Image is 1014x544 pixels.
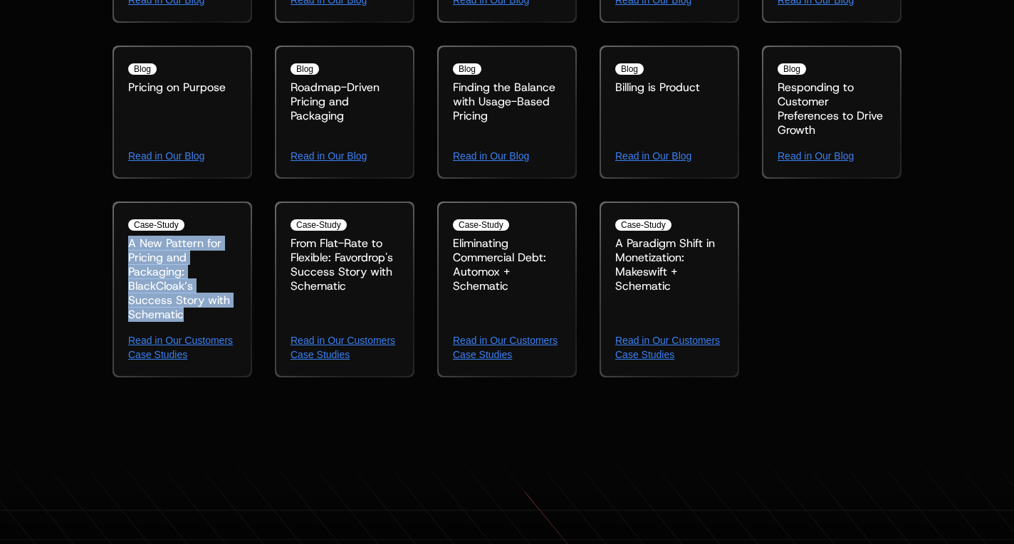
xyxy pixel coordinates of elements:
a: Read in Our Customers Case Studies [291,333,399,362]
a: Read in Our Blog [453,149,561,163]
div: A New Pattern for Pricing and Packaging: BlackCloak’s Success Story with Schematic [128,236,236,322]
div: case-study [128,219,184,231]
div: A Paradigm Shift in Monetization: Makeswift + Schematic [615,236,723,322]
div: case-study [615,219,671,231]
div: blog [778,63,806,75]
div: Roadmap-Driven Pricing and Packaging [291,80,399,137]
div: blog [615,63,644,75]
div: Pricing on Purpose [128,80,236,137]
div: case-study [453,219,509,231]
a: Read in Our Customers Case Studies [453,333,561,362]
div: Eliminating Commercial Debt: Automox + Schematic [453,236,561,322]
a: Read in Our Blog [615,149,723,163]
div: blog [128,63,157,75]
a: Read in Our Blog [291,149,399,163]
div: blog [291,63,319,75]
a: Read in Our Blog [128,149,236,163]
a: Read in Our Blog [778,149,886,163]
div: Billing is Product [615,80,723,137]
div: Responding to Customer Preferences to Drive Growth [778,80,886,137]
div: From Flat-Rate to Flexible: Favordrop's Success Story with Schematic [291,236,399,322]
div: Finding the Balance with Usage-Based Pricing [453,80,561,137]
div: case-study [291,219,347,231]
a: Read in Our Customers Case Studies [128,333,236,362]
div: blog [453,63,481,75]
a: Read in Our Customers Case Studies [615,333,723,362]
